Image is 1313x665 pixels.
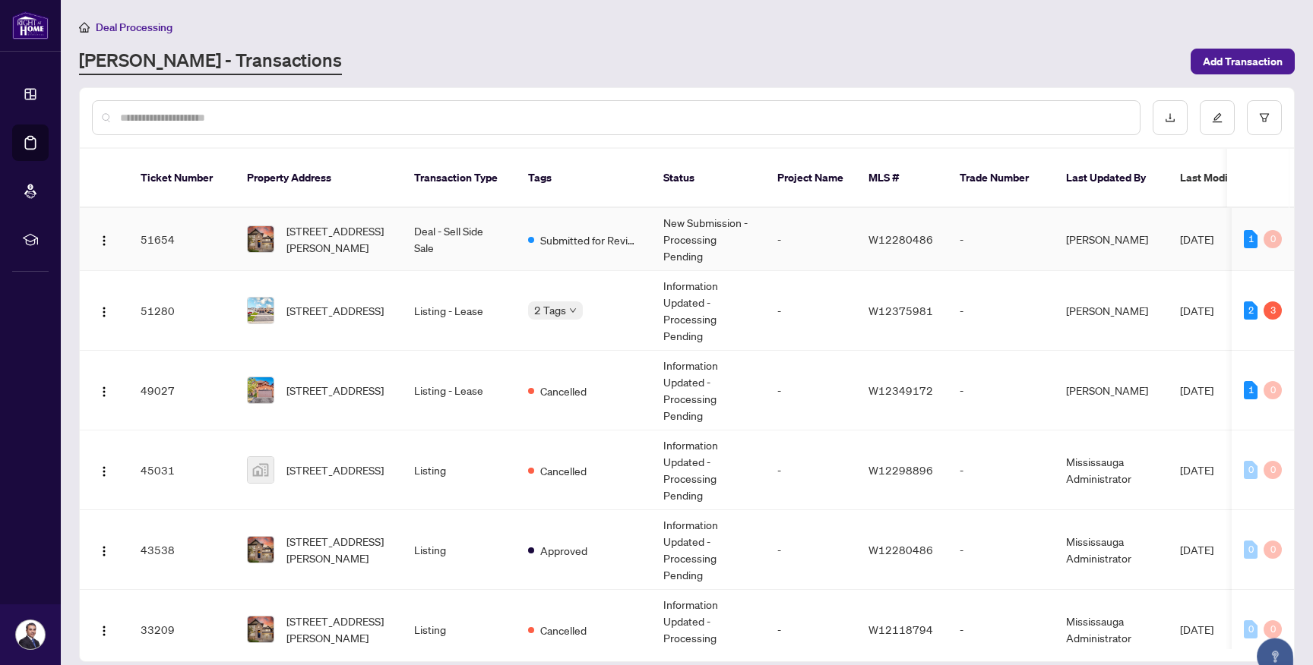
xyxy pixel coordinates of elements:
[1180,304,1213,317] span: [DATE]
[651,351,765,430] td: Information Updated - Processing Pending
[248,616,274,642] img: thumbnail-img
[1259,112,1270,123] span: filter
[128,351,235,430] td: 49027
[1054,351,1168,430] td: [PERSON_NAME]
[1252,612,1298,657] button: Open asap
[248,298,274,323] img: thumbnail-img
[651,271,765,351] td: Information Updated - Processing Pending
[128,510,235,590] td: 43538
[92,227,116,251] button: Logo
[12,11,49,39] img: logo
[286,462,384,478] span: [STREET_ADDRESS]
[765,271,856,351] td: -
[98,625,110,637] img: Logo
[540,542,587,559] span: Approved
[1054,510,1168,590] td: Mississauga Administrator
[128,208,235,271] td: 51654
[402,271,516,351] td: Listing - Lease
[765,208,856,271] td: -
[248,457,274,483] img: thumbnail-img
[569,307,577,314] span: down
[1180,543,1213,556] span: [DATE]
[1264,301,1282,320] div: 3
[534,301,566,319] span: 2 Tags
[286,382,384,399] span: [STREET_ADDRESS]
[651,208,765,271] td: New Submission - Processing Pending
[540,462,587,479] span: Cancelled
[856,149,948,208] th: MLS #
[1180,463,1213,477] span: [DATE]
[402,510,516,590] td: Listing
[651,510,765,590] td: Information Updated - Processing Pending
[948,271,1054,351] td: -
[868,383,933,397] span: W12349172
[1191,49,1295,74] button: Add Transaction
[765,510,856,590] td: -
[765,149,856,208] th: Project Name
[286,613,390,646] span: [STREET_ADDRESS][PERSON_NAME]
[1180,169,1273,186] span: Last Modified Date
[948,351,1054,430] td: -
[92,537,116,562] button: Logo
[79,22,90,33] span: home
[1244,230,1258,248] div: 1
[79,48,342,75] a: [PERSON_NAME] - Transactions
[1054,208,1168,271] td: [PERSON_NAME]
[1244,541,1258,559] div: 0
[128,430,235,510] td: 45031
[1264,461,1282,479] div: 0
[128,149,235,208] th: Ticket Number
[868,463,933,477] span: W12298896
[98,306,110,318] img: Logo
[1200,100,1235,135] button: edit
[765,351,856,430] td: -
[868,622,933,636] span: W12118794
[1247,100,1282,135] button: filter
[96,20,172,34] span: Deal Processing
[651,149,765,208] th: Status
[1244,381,1258,399] div: 1
[765,430,856,510] td: -
[98,465,110,477] img: Logo
[1165,112,1175,123] span: download
[1244,301,1258,320] div: 2
[1168,149,1305,208] th: Last Modified Date
[868,304,933,317] span: W12375981
[1153,100,1188,135] button: download
[286,302,384,319] span: [STREET_ADDRESS]
[651,430,765,510] td: Information Updated - Processing Pending
[248,537,274,563] img: thumbnail-img
[868,543,933,556] span: W12280486
[868,232,933,246] span: W12280486
[1244,620,1258,638] div: 0
[98,235,110,247] img: Logo
[1212,112,1223,123] span: edit
[92,378,116,402] button: Logo
[1180,383,1213,397] span: [DATE]
[402,351,516,430] td: Listing - Lease
[1244,461,1258,479] div: 0
[92,298,116,323] button: Logo
[1180,622,1213,636] span: [DATE]
[540,622,587,638] span: Cancelled
[286,222,390,256] span: [STREET_ADDRESS][PERSON_NAME]
[540,232,639,248] span: Submitted for Review
[98,386,110,398] img: Logo
[516,149,651,208] th: Tags
[235,149,402,208] th: Property Address
[128,271,235,351] td: 51280
[92,617,116,641] button: Logo
[948,149,1054,208] th: Trade Number
[402,208,516,271] td: Deal - Sell Side Sale
[1054,430,1168,510] td: Mississauga Administrator
[248,377,274,403] img: thumbnail-img
[98,545,110,557] img: Logo
[286,533,390,566] span: [STREET_ADDRESS][PERSON_NAME]
[1264,230,1282,248] div: 0
[248,226,274,252] img: thumbnail-img
[1180,232,1213,246] span: [DATE]
[1264,541,1282,559] div: 0
[16,620,45,649] img: Profile Icon
[948,430,1054,510] td: -
[540,383,587,399] span: Cancelled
